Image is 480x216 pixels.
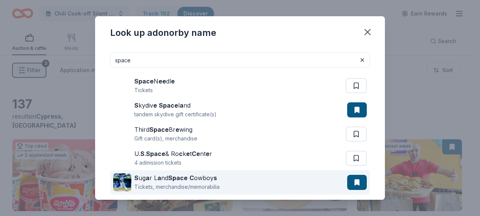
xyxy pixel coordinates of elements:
[180,102,183,109] strong: a
[171,77,175,85] strong: e
[134,182,220,191] div: Tickets, merchandise/memorabilia
[134,77,175,86] div: N dl
[214,174,217,182] strong: s
[110,52,370,68] input: Search
[157,174,161,182] strong: a
[134,173,220,182] div: ug r L nd owboy
[134,110,217,119] div: tandem skydive gift certificate(s)
[113,149,131,167] img: Image for U.S. Space & Rocket Center
[140,150,145,157] strong: S
[134,134,197,143] div: Gift card(s), merchandise
[110,27,216,39] div: Look up a donor by name
[134,86,175,95] div: Tickets
[159,102,178,109] strong: Space
[134,174,138,182] strong: S
[206,150,209,157] strong: e
[149,126,169,133] strong: Space
[113,77,131,95] img: Image for Space Needle
[113,125,131,143] img: Image for Third Space Brewing
[113,101,131,119] img: Image for Skydive Spaceland
[134,102,138,109] strong: S
[175,126,179,133] strong: e
[134,125,197,134] div: Third Br wing
[179,150,183,157] strong: c
[146,174,149,182] strong: a
[189,174,194,182] strong: C
[192,150,200,157] strong: Ce
[134,149,212,158] div: U. . & Ro k t nt r
[134,77,154,85] strong: Space
[153,102,157,109] strong: e
[168,174,188,182] strong: Space
[134,101,217,110] div: kydiv l nd
[113,173,131,191] img: Image for Sugar Land Space Cowboys
[146,150,165,157] strong: Space
[158,77,166,85] strong: ee
[186,150,190,157] strong: e
[134,158,212,167] div: 4 admission tickets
